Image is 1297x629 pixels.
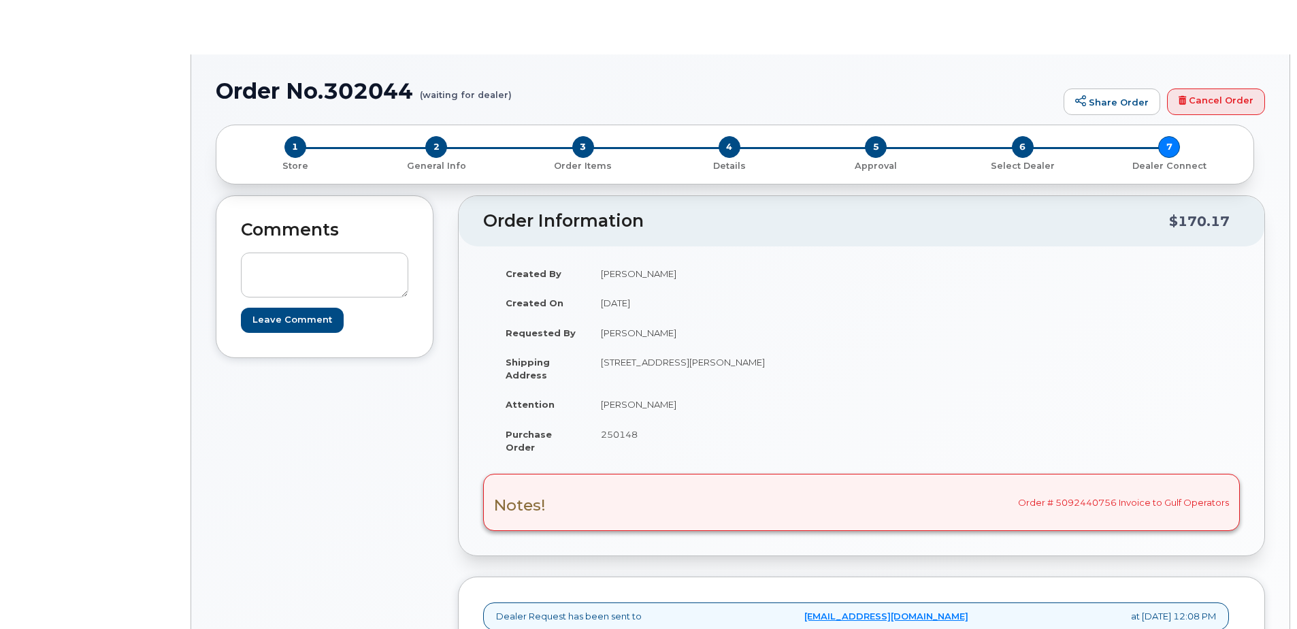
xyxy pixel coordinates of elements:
h2: Order Information [483,212,1169,231]
a: [EMAIL_ADDRESS][DOMAIN_NAME] [804,610,968,623]
span: 4 [719,136,740,158]
a: Cancel Order [1167,88,1265,116]
p: Select Dealer [955,160,1090,172]
input: Leave Comment [241,308,344,333]
p: Store [233,160,357,172]
td: [PERSON_NAME] [589,259,851,289]
strong: Created By [506,268,561,279]
strong: Requested By [506,327,576,338]
h3: Notes! [494,497,546,514]
strong: Attention [506,399,555,410]
div: Order # 5092440756 Invoice to Gulf Operators [483,474,1240,531]
a: 3 Order Items [510,158,656,172]
h2: Comments [241,221,408,240]
a: 5 Approval [803,158,949,172]
p: Approval [808,160,944,172]
div: $170.17 [1169,208,1230,234]
a: Share Order [1064,88,1160,116]
strong: Purchase Order [506,429,552,453]
strong: Created On [506,297,563,308]
h1: Order No.302044 [216,79,1057,103]
span: 5 [865,136,887,158]
a: 4 Details [656,158,802,172]
td: [PERSON_NAME] [589,318,851,348]
a: 1 Store [227,158,363,172]
span: 3 [572,136,594,158]
td: [STREET_ADDRESS][PERSON_NAME] [589,347,851,389]
span: 250148 [601,429,638,440]
a: 2 General Info [363,158,509,172]
td: [PERSON_NAME] [589,389,851,419]
td: [DATE] [589,288,851,318]
strong: Shipping Address [506,357,550,381]
p: Details [661,160,797,172]
a: 6 Select Dealer [949,158,1096,172]
p: General Info [368,160,504,172]
span: 2 [425,136,447,158]
small: (waiting for dealer) [420,79,512,100]
p: Order Items [515,160,651,172]
span: 6 [1012,136,1034,158]
span: 1 [284,136,306,158]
